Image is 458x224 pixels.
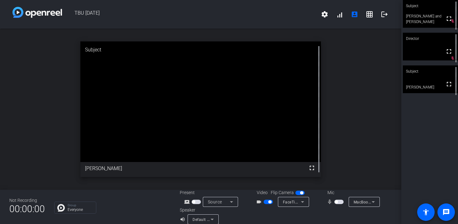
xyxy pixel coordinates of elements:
[445,80,453,88] mat-icon: fullscreen
[256,198,264,206] mat-icon: videocam_outline
[445,48,453,55] mat-icon: fullscreen
[283,199,323,204] span: FaceTime HD Camera
[184,198,192,206] mat-icon: screen_share_outline
[321,189,384,196] div: Mic
[257,189,268,196] span: Video
[208,199,222,204] span: Source
[193,217,266,222] span: Default - MacBook Air Speakers (Built-in)
[9,197,45,204] div: Not Recording
[445,15,453,22] mat-icon: fullscreen
[180,216,187,223] mat-icon: volume_up
[332,7,347,22] button: signal_cellular_alt
[354,199,416,204] span: MacBook Air Microphone (Built-in)
[442,208,450,216] mat-icon: message
[403,65,458,77] div: Subject
[180,189,242,196] div: Present
[80,41,321,58] div: Subject
[271,189,294,196] span: Flip Camera
[68,204,93,207] p: Group
[308,164,316,172] mat-icon: fullscreen
[62,7,317,22] span: TBU [DATE]
[57,204,65,212] img: Chat Icon
[180,207,217,213] div: Speaker
[9,201,45,217] span: 00:00:00
[403,33,458,45] div: Director
[366,11,373,18] mat-icon: grid_on
[321,11,328,18] mat-icon: settings
[351,11,358,18] mat-icon: account_box
[327,198,334,206] mat-icon: mic_none
[68,208,93,212] p: Everyone
[422,208,430,216] mat-icon: accessibility
[12,7,62,18] img: white-gradient.svg
[381,11,388,18] mat-icon: logout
